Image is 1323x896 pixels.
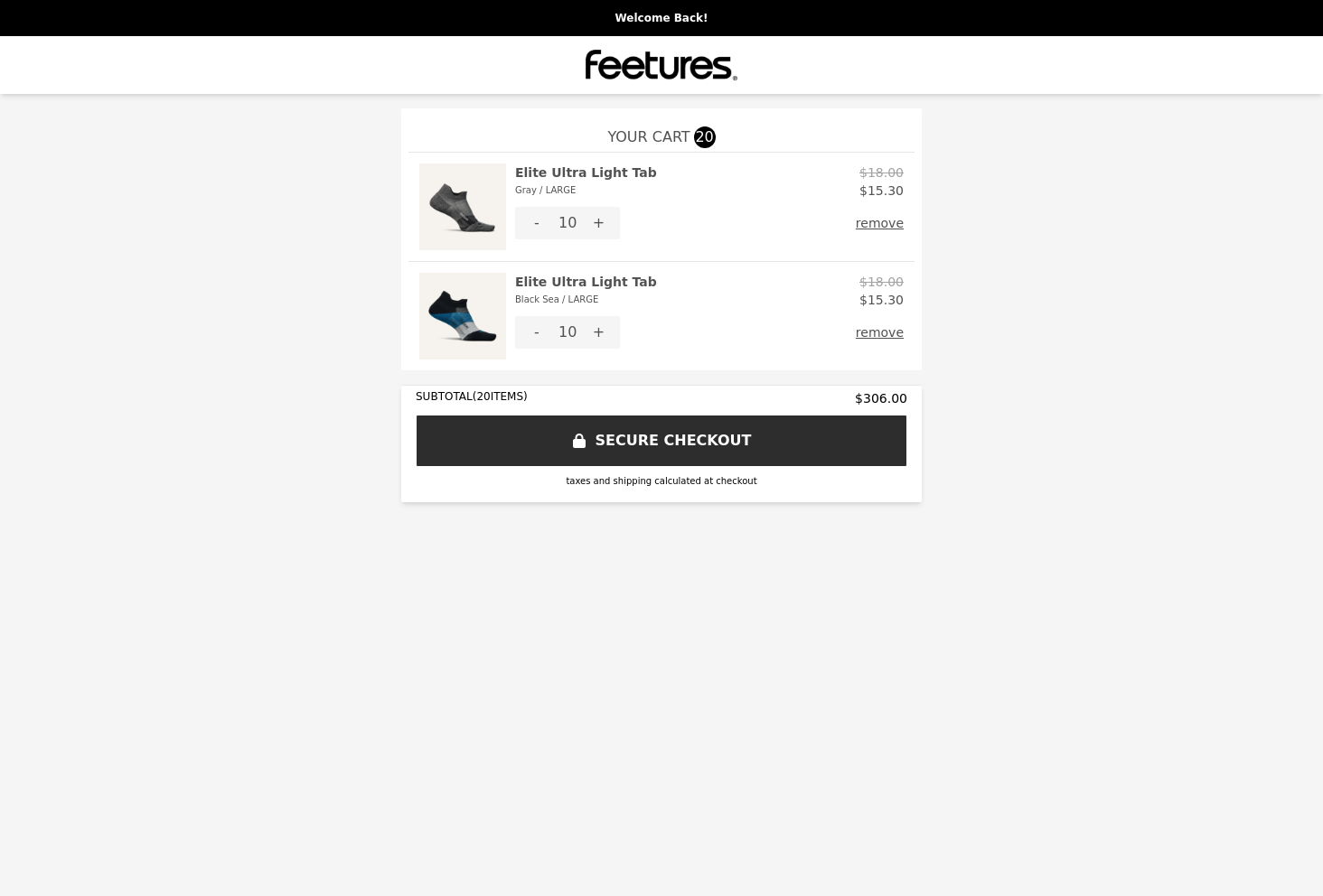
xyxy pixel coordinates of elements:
div: 10 [558,316,577,349]
img: Brand Logo [586,47,737,83]
img: Elite Ultra Light Tab [419,273,506,359]
h2: Elite Ultra Light Tab [515,273,657,309]
span: SUBTOTAL [416,390,473,403]
img: Elite Ultra Light Tab [419,163,506,250]
p: $18.00 [859,273,904,291]
button: remove [856,316,904,349]
button: SECURE CHECKOUT [416,415,907,467]
p: Welcome Back! [11,11,1312,25]
span: 20 [694,126,716,148]
p: $15.30 [859,182,904,200]
div: 10 [558,207,577,239]
div: Black Sea / LARGE [515,291,657,309]
button: - [515,207,558,239]
button: - [515,316,558,349]
button: remove [856,207,904,239]
p: $18.00 [859,163,904,182]
h2: Elite Ultra Light Tab [515,163,657,200]
span: ( 20 ITEMS) [473,390,528,403]
span: $306.00 [855,389,907,407]
button: + [577,316,620,349]
div: Gray / LARGE [515,182,657,200]
span: YOUR CART [607,126,690,148]
button: + [577,207,620,239]
p: $15.30 [859,291,904,309]
div: taxes and shipping calculated at checkout [416,474,907,488]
